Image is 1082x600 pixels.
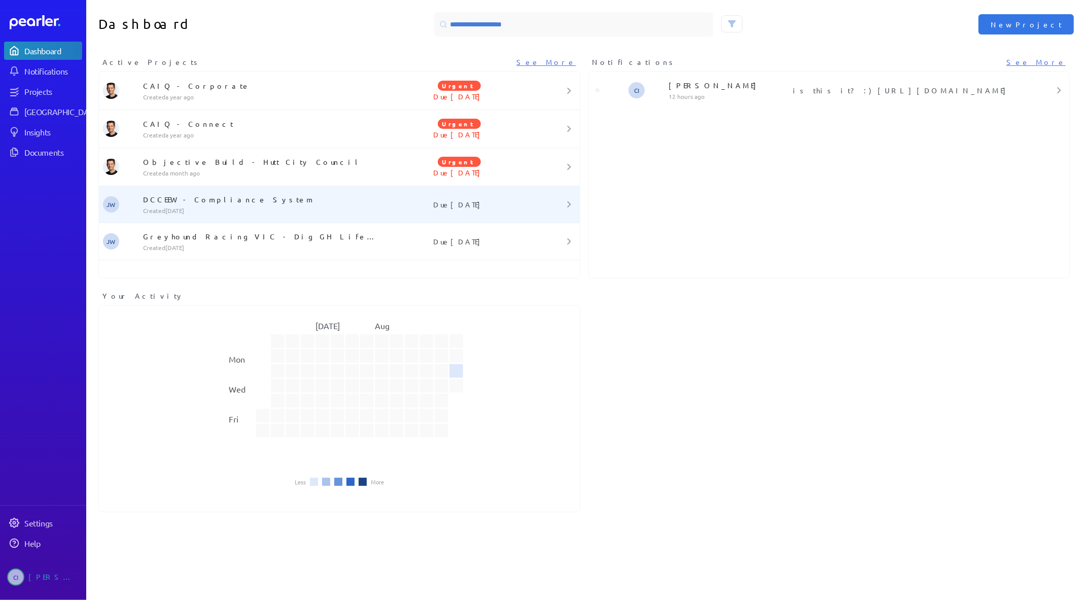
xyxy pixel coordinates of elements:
span: Carolina Irigoyen [7,569,24,586]
span: Urgent [438,157,481,167]
a: Documents [4,143,82,161]
div: Settings [24,518,81,528]
span: Jeremy Williams [103,233,119,250]
p: Due [DATE] [379,236,540,246]
p: CAIQ - Connect [143,119,379,129]
p: Due [DATE] [379,91,540,101]
p: [PERSON_NAME] [669,80,789,90]
li: Less [295,479,306,485]
img: James Layton [103,121,119,137]
a: Projects [4,82,82,100]
div: Dashboard [24,46,81,56]
p: is this it? :) [URL][DOMAIN_NAME] [793,85,1025,95]
text: Mon [229,354,245,364]
text: Fri [229,414,238,424]
p: Due [DATE] [379,199,540,209]
div: [GEOGRAPHIC_DATA] [24,107,100,117]
h1: Dashboard [98,12,335,37]
p: Created a year ago [143,93,379,101]
span: Carolina Irigoyen [629,82,645,98]
text: Wed [229,384,246,394]
span: Notifications [592,57,677,67]
img: James Layton [103,83,119,99]
span: New Project [991,19,1062,29]
text: [DATE] [316,321,340,331]
a: Notifications [4,62,82,80]
div: Documents [24,147,81,157]
a: Dashboard [10,15,82,29]
span: Urgent [438,81,481,91]
p: Created a month ago [143,169,379,177]
li: More [371,479,384,485]
p: DCCEEW - Compliance System [143,194,379,204]
div: Insights [24,127,81,137]
span: Urgent [438,119,481,129]
p: CAIQ - Corporate [143,81,379,91]
p: Created [DATE] [143,243,379,252]
a: Help [4,534,82,552]
p: 12 hours ago [669,92,789,100]
a: CI[PERSON_NAME] [4,564,82,590]
span: Active Projects [102,57,201,67]
span: Your Activity [102,291,184,301]
a: Dashboard [4,42,82,60]
p: Created [DATE] [143,206,379,215]
a: Settings [4,514,82,532]
button: New Project [979,14,1074,34]
p: Greyhound Racing VIC - Dig GH Lifecyle Tracking [143,231,379,241]
p: Created a year ago [143,131,379,139]
div: Notifications [24,66,81,76]
p: Due [DATE] [379,129,540,139]
span: Jeremy Williams [103,196,119,213]
a: Insights [4,123,82,141]
a: See More [1006,57,1066,67]
div: [PERSON_NAME] [28,569,79,586]
p: Due [DATE] [379,167,540,178]
p: Objective Build - Hutt City Council [143,157,379,167]
a: [GEOGRAPHIC_DATA] [4,102,82,121]
img: James Layton [103,159,119,175]
a: See More [517,57,576,67]
div: Projects [24,86,81,96]
text: Aug [375,321,390,331]
div: Help [24,538,81,548]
